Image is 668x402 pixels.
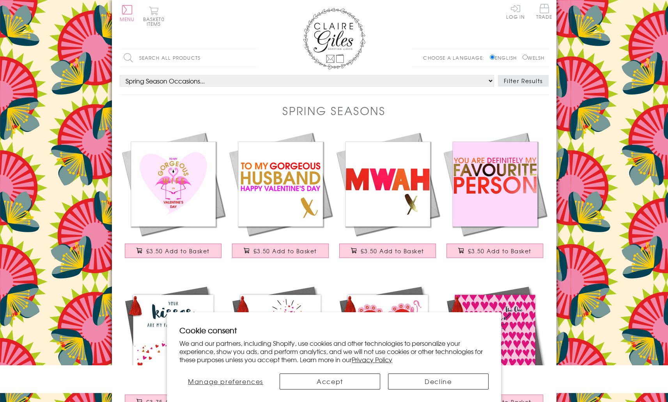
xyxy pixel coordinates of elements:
[490,54,521,61] label: English
[232,244,329,258] button: £3.50 Add to Basket
[227,281,334,389] img: Valentine's Day Card, Bomb, Love Bomb, Embellished with a colourful tassel
[498,75,549,87] button: Filter Results
[146,247,210,255] span: £3.50 Add to Basket
[282,103,386,119] h1: Spring Seasons
[120,130,227,266] a: Valentines Day Card, Wife, Flamingo heart, text foiled in shiny gold £3.50 Add to Basket
[468,247,532,255] span: £3.50 Add to Basket
[361,247,424,255] span: £3.50 Add to Basket
[227,130,334,266] a: Valentines Day Card, Gorgeous Husband, text foiled in shiny gold £3.50 Add to Basket
[303,8,365,69] img: Claire Giles Greetings Cards
[147,16,165,27] span: 0 items
[334,130,441,238] img: Valentines Day Card, MWAH, Kiss, text foiled in shiny gold
[120,130,227,238] img: Valentines Day Card, Wife, Flamingo heart, text foiled in shiny gold
[441,130,549,266] a: Valentines Day Card, You're my Favourite, text foiled in shiny gold £3.50 Add to Basket
[447,244,543,258] button: £3.50 Add to Basket
[120,49,256,67] input: Search all products
[334,130,441,266] a: Valentines Day Card, MWAH, Kiss, text foiled in shiny gold £3.50 Add to Basket
[253,247,317,255] span: £3.50 Add to Basket
[388,374,489,390] button: Decline
[125,244,221,258] button: £3.50 Add to Basket
[339,244,436,258] button: £3.50 Add to Basket
[120,16,135,23] span: Menu
[506,4,525,19] a: Log In
[280,374,380,390] button: Accept
[248,49,256,67] input: Search
[227,130,334,238] img: Valentines Day Card, Gorgeous Husband, text foiled in shiny gold
[523,55,528,60] input: Welsh
[523,54,545,61] label: Welsh
[536,4,553,21] a: Trade
[179,374,272,390] button: Manage preferences
[441,281,549,389] img: Valentine's Day Card, Hearts Background, Embellished with a colourful tassel
[188,377,263,386] span: Manage preferences
[334,281,441,389] img: Valentine's Day Card, Heart with Flowers, Embellished with a colourful tassel
[120,281,227,389] img: Valentine's Day Card, Paper Plane Kisses, Embellished with a colourful tassel
[120,5,135,21] button: Menu
[179,339,489,363] p: We and our partners, including Shopify, use cookies and other technologies to personalize your ex...
[441,130,549,238] img: Valentines Day Card, You're my Favourite, text foiled in shiny gold
[179,325,489,336] h2: Cookie consent
[352,355,392,364] a: Privacy Policy
[143,6,165,26] button: Basket0 items
[536,4,553,19] span: Trade
[423,54,488,61] p: Choose a language:
[490,55,495,60] input: English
